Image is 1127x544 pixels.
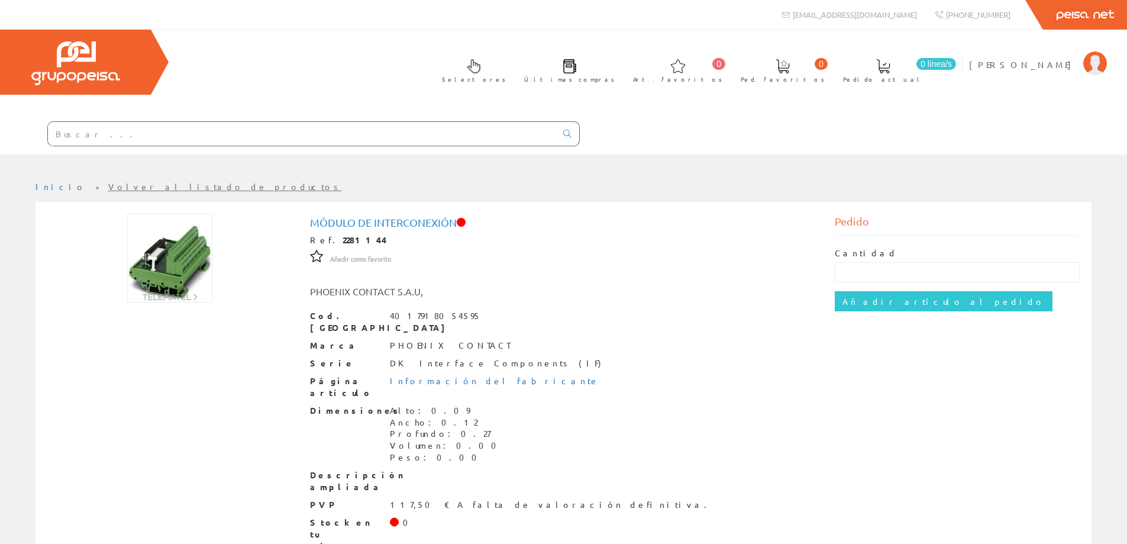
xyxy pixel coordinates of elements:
span: Ped. favoritos [741,73,825,85]
span: 0 [712,58,725,70]
a: Añadir como favorito [330,253,391,263]
a: Inicio [35,181,86,192]
a: Últimas compras [512,49,621,90]
div: Peso: 0.00 [390,452,503,463]
img: Grupo Peisa [31,41,120,85]
strong: 2281144 [343,234,387,245]
span: Últimas compras [524,73,615,85]
div: PHOENIX CONTACT [390,340,510,352]
div: 117,50 € A falta de valoración definitiva. [390,499,714,511]
div: DK Interface Components (IF) [390,358,601,369]
span: Art. favoritos [633,73,722,85]
span: PVP [310,499,381,511]
div: Ancho: 0.12 [390,417,503,429]
span: [PHONE_NUMBER] [946,9,1010,20]
div: Pedido [835,214,1080,236]
span: Dimensiones [310,405,381,417]
img: Foto artículo Módulo de interconexión (143.4x150) [127,214,212,302]
a: Información del fabricante [390,375,599,386]
span: 0 línea/s [916,58,956,70]
input: Buscar ... [48,122,556,146]
span: Añadir como favorito [330,255,391,264]
div: Ref. [310,234,818,246]
span: Cod. [GEOGRAPHIC_DATA] [310,310,381,334]
label: Cantidad [835,247,897,259]
div: Alto: 0.09 [390,405,503,417]
span: Pedido actual [843,73,923,85]
div: PHOENIX CONTACT S.A.U, [301,285,608,298]
span: Selectores [442,73,506,85]
span: [PERSON_NAME] [969,59,1077,70]
a: 0 línea/s Pedido actual [831,49,959,90]
span: Serie [310,358,381,369]
div: 4017918054595 [390,310,481,322]
div: Profundo: 0.27 [390,428,503,440]
input: Añadir artículo al pedido [835,291,1052,311]
a: Volver al listado de productos [108,181,342,192]
span: [EMAIL_ADDRESS][DOMAIN_NAME] [793,9,917,20]
a: Selectores [430,49,512,90]
span: Descripción ampliada [310,469,381,493]
span: Marca [310,340,381,352]
h1: Módulo de interconexión [310,217,818,228]
div: 0 [403,517,415,529]
a: [PERSON_NAME] [969,49,1107,60]
span: 0 [815,58,828,70]
div: Volumen: 0.00 [390,440,503,452]
span: Página artículo [310,375,381,399]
